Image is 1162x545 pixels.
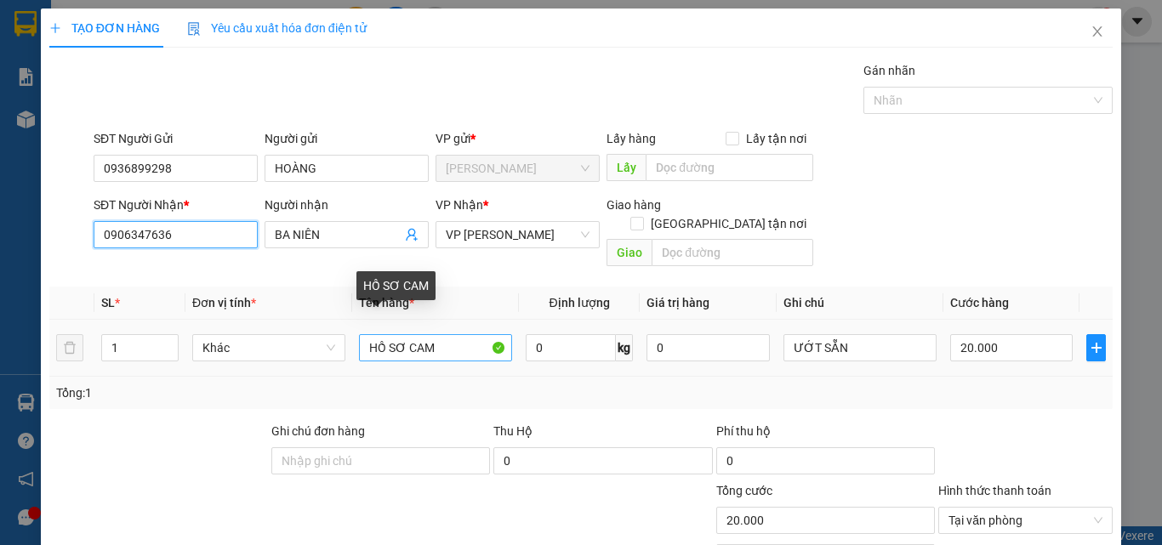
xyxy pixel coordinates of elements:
[101,296,115,309] span: SL
[162,14,299,55] div: VP [PERSON_NAME]
[192,296,256,309] span: Đơn vị tính
[446,222,590,247] span: VP Phan Rang
[607,132,656,145] span: Lấy hàng
[863,64,915,77] label: Gán nhãn
[1091,25,1104,38] span: close
[14,53,151,73] div: VĨNH HẰNG
[162,76,299,99] div: 0908612147
[49,22,61,34] span: plus
[271,424,365,438] label: Ghi chú đơn hàng
[14,14,41,32] span: Gửi:
[783,334,937,361] input: Ghi Chú
[56,383,450,402] div: Tổng: 1
[160,110,180,128] span: CC
[436,198,483,212] span: VP Nhận
[405,228,419,241] span: user-add
[607,239,652,266] span: Giao
[652,239,813,266] input: Dọc đường
[647,334,769,361] input: 0
[356,271,436,300] div: HỒ SƠ CAM
[49,21,160,35] span: TẠO ĐƠN HÀNG
[162,16,203,34] span: Nhận:
[202,335,335,360] span: Khác
[265,196,429,214] div: Người nhận
[187,21,367,35] span: Yêu cầu xuất hóa đơn điện tử
[436,129,600,148] div: VP gửi
[187,22,201,36] img: icon
[94,196,258,214] div: SĐT Người Nhận
[716,422,935,447] div: Phí thu hộ
[948,508,1102,533] span: Tại văn phòng
[1086,334,1106,361] button: plus
[549,296,609,309] span: Định lượng
[950,296,1009,309] span: Cước hàng
[938,484,1051,497] label: Hình thức thanh toán
[607,198,661,212] span: Giao hàng
[646,154,813,181] input: Dọc đường
[271,447,490,474] input: Ghi chú đơn hàng
[1087,341,1105,355] span: plus
[647,296,709,309] span: Giá trị hàng
[739,129,813,148] span: Lấy tận nơi
[265,129,429,148] div: Người gửi
[94,129,258,148] div: SĐT Người Gửi
[446,156,590,181] span: Hồ Chí Minh
[1074,9,1121,56] button: Close
[777,287,943,320] th: Ghi chú
[162,55,299,76] div: THỰC
[616,334,633,361] span: kg
[716,484,772,497] span: Tổng cước
[493,424,533,438] span: Thu Hộ
[56,334,83,361] button: delete
[359,334,512,361] input: VD: Bàn, Ghế
[644,214,813,233] span: [GEOGRAPHIC_DATA] tận nơi
[14,14,151,53] div: [PERSON_NAME]
[607,154,646,181] span: Lấy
